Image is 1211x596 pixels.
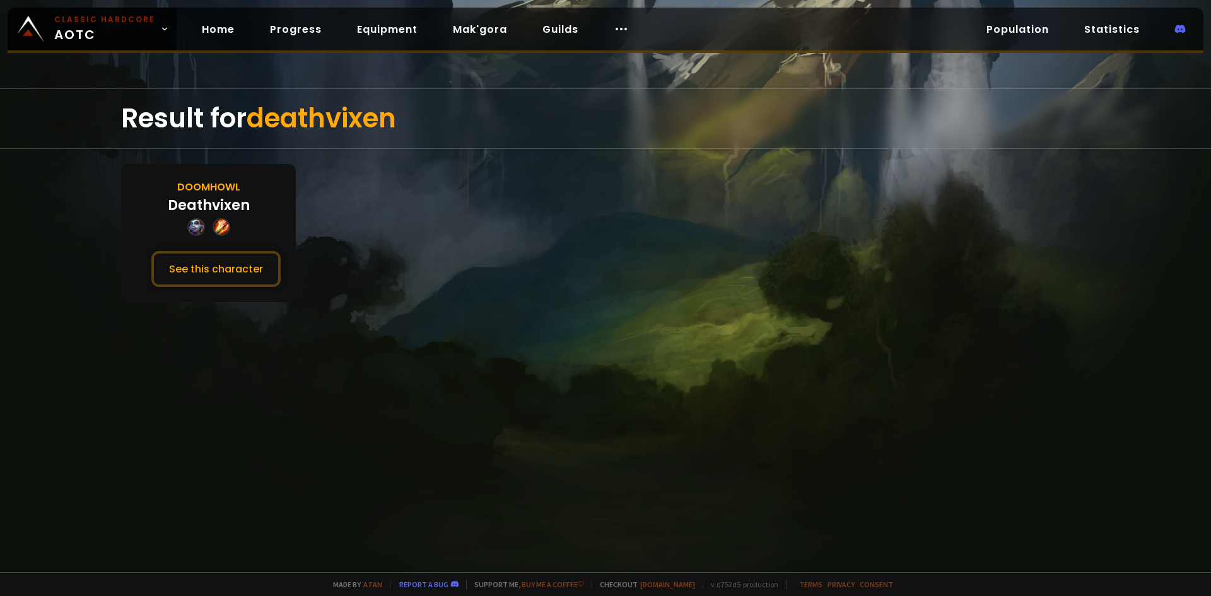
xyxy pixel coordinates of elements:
[177,179,240,195] div: Doomhowl
[363,580,382,589] a: a fan
[443,16,517,42] a: Mak'gora
[168,195,250,216] div: Deathvixen
[592,580,695,589] span: Checkout
[799,580,822,589] a: Terms
[54,14,155,44] span: AOTC
[522,580,584,589] a: Buy me a coffee
[260,16,332,42] a: Progress
[860,580,893,589] a: Consent
[192,16,245,42] a: Home
[976,16,1059,42] a: Population
[54,14,155,25] small: Classic Hardcore
[532,16,588,42] a: Guilds
[828,580,855,589] a: Privacy
[399,580,448,589] a: Report a bug
[703,580,778,589] span: v. d752d5 - production
[325,580,382,589] span: Made by
[466,580,584,589] span: Support me,
[151,251,281,287] button: See this character
[8,8,177,50] a: Classic HardcoreAOTC
[640,580,695,589] a: [DOMAIN_NAME]
[247,100,396,137] span: deathvixen
[121,89,1090,148] div: Result for
[1074,16,1150,42] a: Statistics
[347,16,428,42] a: Equipment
